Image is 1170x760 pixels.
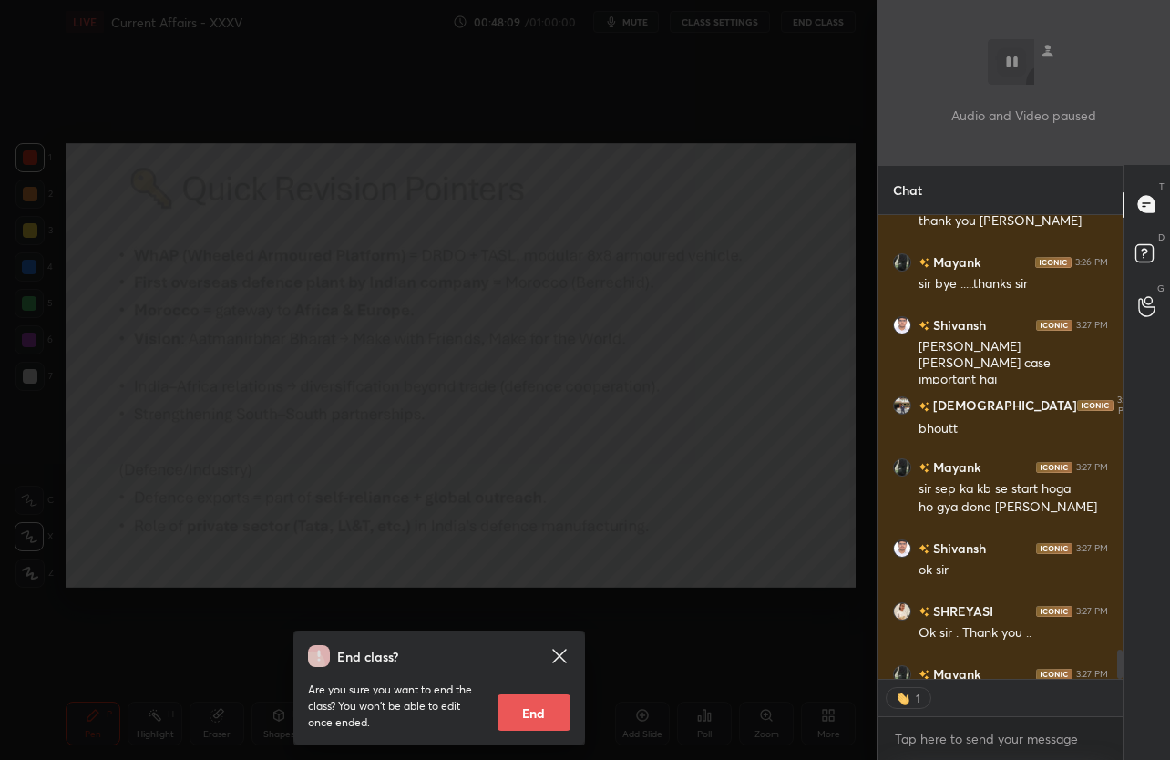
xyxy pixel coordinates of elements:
p: Audio and Video paused [951,106,1096,125]
img: 3161e246970848bea4edd5ec98bc4486.jpg [893,457,911,476]
h6: [DEMOGRAPHIC_DATA] [929,395,1077,415]
p: D [1158,231,1165,244]
h6: Mayank [929,252,980,272]
div: thank you [PERSON_NAME] [919,212,1108,231]
img: no-rating-badge.077c3623.svg [919,544,929,554]
img: no-rating-badge.077c3623.svg [919,463,929,473]
img: no-rating-badge.077c3623.svg [919,670,929,680]
div: [PERSON_NAME] [PERSON_NAME] case important hai [919,338,1108,389]
div: sir sep ka kb se start hoga [919,480,1108,498]
p: T [1159,180,1165,193]
p: G [1157,282,1165,295]
div: 1 [914,691,921,705]
h6: Mayank [929,664,980,683]
img: iconic-dark.1390631f.png [1036,668,1072,679]
img: no-rating-badge.077c3623.svg [919,258,929,268]
img: iconic-dark.1390631f.png [1035,256,1072,267]
img: iconic-dark.1390631f.png [1036,319,1072,330]
div: ho gya done [PERSON_NAME] [919,498,1108,517]
img: no-rating-badge.077c3623.svg [919,321,929,331]
img: iconic-dark.1390631f.png [1036,605,1072,616]
button: End [498,694,570,731]
div: 3:27 PM [1076,542,1108,553]
div: 3:26 PM [1075,256,1108,267]
p: Chat [878,166,937,214]
img: iconic-dark.1390631f.png [1077,400,1114,411]
img: da8834bd87504dda9f93d9c938f422e4.jpg [893,315,911,334]
div: 3:27 PM [1076,319,1108,330]
div: 3:27 PM [1076,461,1108,472]
div: 3:27 PM [1076,605,1108,616]
img: no-rating-badge.077c3623.svg [919,401,929,411]
h6: Mayank [929,457,980,477]
div: Ok sir . Thank you .. [919,624,1108,642]
img: no-rating-badge.077c3623.svg [919,607,929,617]
p: Are you sure you want to end the class? You won’t be able to edit once ended. [308,682,483,731]
img: da8834bd87504dda9f93d9c938f422e4.jpg [893,539,911,557]
div: bhoutt [919,420,1108,438]
img: waving_hand.png [896,689,914,707]
img: iconic-dark.1390631f.png [1036,461,1072,472]
div: grid [878,215,1123,679]
h6: Shivansh [929,315,986,334]
h6: SHREYASI [929,601,993,621]
h4: End class? [337,647,398,666]
img: iconic-dark.1390631f.png [1036,542,1072,553]
img: 3161e246970848bea4edd5ec98bc4486.jpg [893,664,911,683]
img: 423326c9e19049979fb3a1b041a81b46.jpg [893,396,911,415]
div: 3:27 PM [1076,668,1108,679]
div: ok sir [919,561,1108,580]
div: sir bye .....thanks sir [919,275,1108,293]
img: 3161e246970848bea4edd5ec98bc4486.jpg [893,252,911,271]
h6: Shivansh [929,539,986,558]
img: 527a3ade95474706b54bb55da1ae4af1.jpg [893,601,911,620]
